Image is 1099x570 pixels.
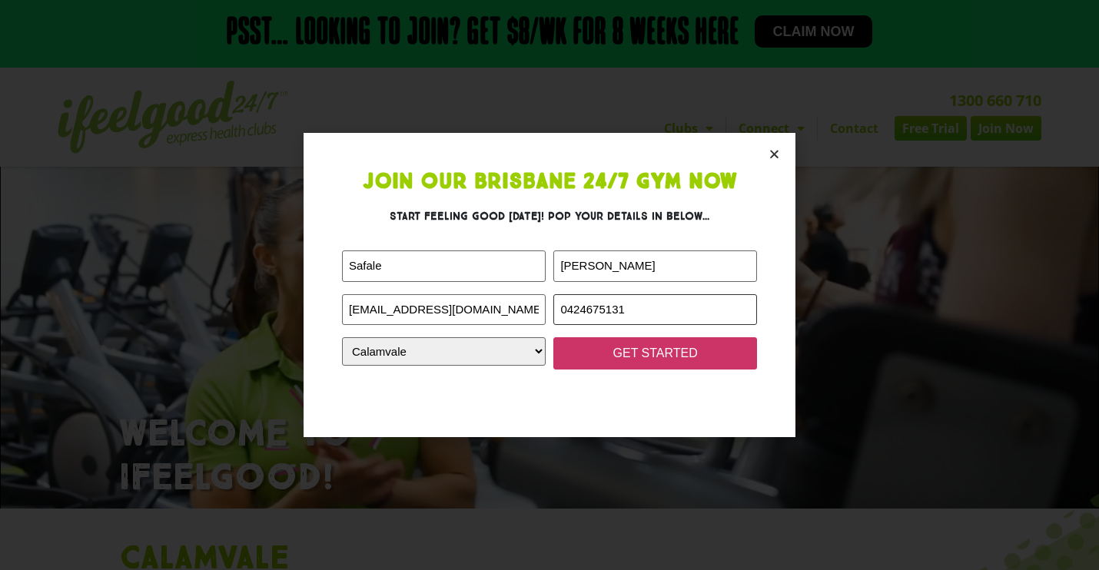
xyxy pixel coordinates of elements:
[342,250,546,282] input: FIRST NAME
[342,171,757,193] h1: Join Our Brisbane 24/7 Gym Now
[769,148,780,160] a: Close
[553,294,757,326] input: PHONE
[553,337,757,370] input: GET STARTED
[342,208,757,224] h3: Start feeling good [DATE]! Pop your details in below...
[342,294,546,326] input: Email
[553,250,757,282] input: LAST NAME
